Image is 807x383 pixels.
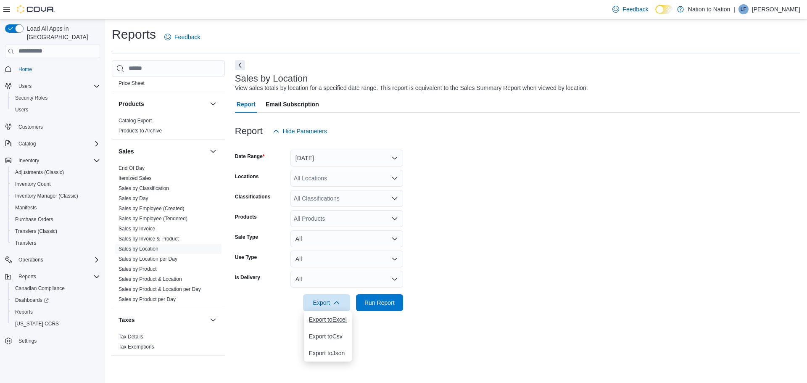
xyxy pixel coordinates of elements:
[119,316,206,324] button: Taxes
[290,271,403,288] button: All
[12,214,100,225] span: Purchase Orders
[15,106,28,113] span: Users
[309,316,347,323] span: Export to Excel
[12,214,57,225] a: Purchase Orders
[119,343,154,350] span: Tax Exemptions
[119,316,135,324] h3: Taxes
[119,266,157,272] a: Sales by Product
[119,118,152,124] a: Catalog Export
[119,215,187,222] span: Sales by Employee (Tendered)
[235,84,588,92] div: View sales totals by location for a specified date range. This report is equivalent to the Sales ...
[112,163,225,308] div: Sales
[15,156,42,166] button: Inventory
[266,96,319,113] span: Email Subscription
[235,74,308,84] h3: Sales by Location
[741,4,746,14] span: LF
[119,296,176,303] span: Sales by Product per Day
[119,226,155,232] a: Sales by Invoice
[15,285,65,292] span: Canadian Compliance
[2,335,103,347] button: Settings
[364,298,395,307] span: Run Report
[15,255,100,265] span: Operations
[119,80,145,86] a: Price Sheet
[15,272,100,282] span: Reports
[12,226,100,236] span: Transfers (Classic)
[119,236,179,242] a: Sales by Invoice & Product
[15,240,36,246] span: Transfers
[119,185,169,191] a: Sales by Classification
[738,4,749,14] div: Lisa Fisher
[2,254,103,266] button: Operations
[15,81,100,91] span: Users
[12,319,100,329] span: Washington CCRS
[8,178,103,190] button: Inventory Count
[8,237,103,249] button: Transfers
[119,296,176,302] a: Sales by Product per Day
[119,216,187,222] a: Sales by Employee (Tendered)
[112,332,225,355] div: Taxes
[12,203,40,213] a: Manifests
[15,64,35,74] a: Home
[15,81,35,91] button: Users
[8,104,103,116] button: Users
[15,272,40,282] button: Reports
[237,96,256,113] span: Report
[15,216,53,223] span: Purchase Orders
[12,203,100,213] span: Manifests
[12,307,100,317] span: Reports
[609,1,651,18] a: Feedback
[12,179,100,189] span: Inventory Count
[15,255,47,265] button: Operations
[8,294,103,306] a: Dashboards
[235,193,271,200] label: Classifications
[119,80,145,87] span: Price Sheet
[15,193,78,199] span: Inventory Manager (Classic)
[235,60,245,70] button: Next
[2,121,103,133] button: Customers
[8,225,103,237] button: Transfers (Classic)
[12,295,52,305] a: Dashboards
[8,190,103,202] button: Inventory Manager (Classic)
[18,66,32,73] span: Home
[655,5,673,14] input: Dark Mode
[18,140,36,147] span: Catalog
[309,350,347,357] span: Export to Json
[12,191,82,201] a: Inventory Manager (Classic)
[119,276,182,282] a: Sales by Product & Location
[18,273,36,280] span: Reports
[119,286,201,292] a: Sales by Product & Location per Day
[15,169,64,176] span: Adjustments (Classic)
[15,336,40,346] a: Settings
[8,202,103,214] button: Manifests
[119,225,155,232] span: Sales by Invoice
[119,333,143,340] span: Tax Details
[119,246,158,252] span: Sales by Location
[8,306,103,318] button: Reports
[119,175,152,182] span: Itemized Sales
[119,256,177,262] a: Sales by Location per Day
[119,147,134,156] h3: Sales
[17,5,55,13] img: Cova
[119,206,185,211] a: Sales by Employee (Created)
[15,204,37,211] span: Manifests
[8,283,103,294] button: Canadian Compliance
[15,297,49,304] span: Dashboards
[18,83,32,90] span: Users
[356,294,403,311] button: Run Report
[15,139,100,149] span: Catalog
[235,126,263,136] h3: Report
[119,195,148,201] a: Sales by Day
[733,4,735,14] p: |
[2,271,103,283] button: Reports
[119,128,162,134] a: Products to Archive
[112,26,156,43] h1: Reports
[8,92,103,104] button: Security Roles
[12,319,62,329] a: [US_STATE] CCRS
[119,344,154,350] a: Tax Exemptions
[235,254,257,261] label: Use Type
[235,153,265,160] label: Date Range
[12,93,100,103] span: Security Roles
